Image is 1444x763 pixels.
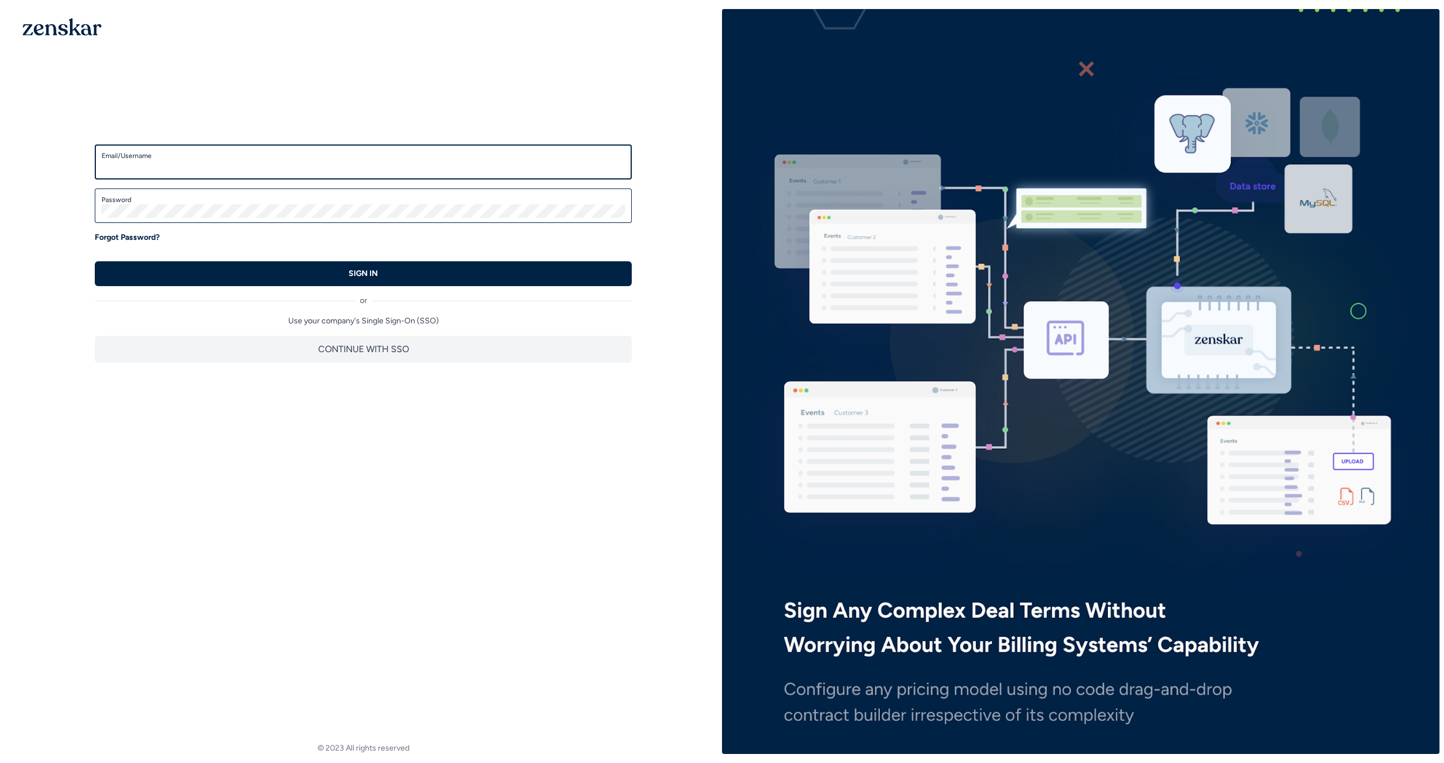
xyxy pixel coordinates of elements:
[95,286,632,306] div: or
[95,232,160,243] a: Forgot Password?
[102,151,625,160] label: Email/Username
[95,261,632,286] button: SIGN IN
[5,743,722,754] footer: © 2023 All rights reserved
[349,268,378,279] p: SIGN IN
[95,336,632,363] button: CONTINUE WITH SSO
[95,315,632,327] p: Use your company's Single Sign-On (SSO)
[23,18,102,36] img: 1OGAJ2xQqyY4LXKgY66KYq0eOWRCkrZdAb3gUhuVAqdWPZE9SRJmCz+oDMSn4zDLXe31Ii730ItAGKgCKgCCgCikA4Av8PJUP...
[102,195,625,204] label: Password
